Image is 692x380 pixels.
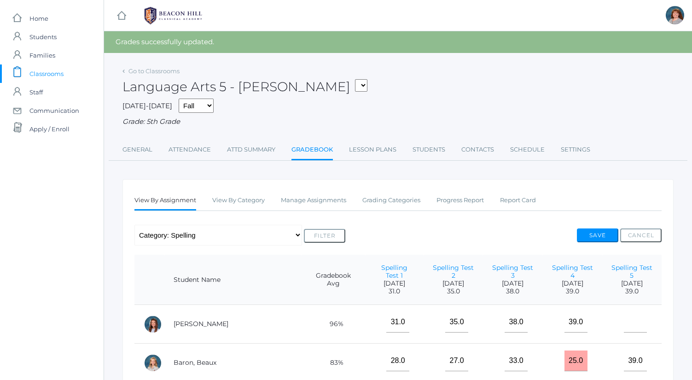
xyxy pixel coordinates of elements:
div: Grades successfully updated. [104,31,692,53]
button: Cancel [620,228,662,242]
th: Student Name [164,255,301,305]
span: [DATE] [433,280,474,287]
a: Spelling Test 3 [492,263,533,280]
span: [DATE] [611,280,652,287]
a: Manage Assignments [281,191,346,210]
div: Sarah Bence [666,6,684,24]
button: Filter [304,229,345,243]
span: Apply / Enroll [29,120,70,138]
a: Spelling Test 4 [552,263,593,280]
a: Lesson Plans [349,140,396,159]
span: 31.0 [374,287,414,295]
a: Report Card [500,191,536,210]
span: [DATE] [492,280,533,287]
span: Classrooms [29,64,64,83]
a: Attendance [169,140,211,159]
a: Grading Categories [362,191,420,210]
span: 38.0 [492,287,533,295]
button: Save [577,228,618,242]
a: Schedule [510,140,545,159]
span: Staff [29,83,43,101]
span: [DATE]-[DATE] [122,101,172,110]
span: Families [29,46,55,64]
a: Spelling Test 2 [433,263,474,280]
span: [DATE] [552,280,593,287]
a: Go to Classrooms [128,67,180,75]
a: Progress Report [436,191,484,210]
th: Gradebook Avg [301,255,365,305]
div: Beaux Baron [144,354,162,372]
a: Settings [561,140,590,159]
span: [DATE] [374,280,414,287]
a: Baron, Beaux [174,358,216,367]
td: 96% [301,305,365,344]
a: Students [413,140,445,159]
a: General [122,140,152,159]
a: View By Assignment [134,191,196,211]
a: [PERSON_NAME] [174,320,228,328]
span: Students [29,28,57,46]
span: 39.0 [611,287,652,295]
a: Spelling Test 1 [381,263,407,280]
span: Communication [29,101,79,120]
a: Spelling Test 5 [611,263,652,280]
img: 1_BHCALogos-05.png [139,4,208,27]
div: Grade: 5th Grade [122,117,674,127]
a: View By Category [212,191,265,210]
span: 39.0 [552,287,593,295]
div: Ella Arnold [144,315,162,333]
span: 35.0 [433,287,474,295]
span: Home [29,9,48,28]
a: Attd Summary [227,140,275,159]
a: Contacts [461,140,494,159]
a: Gradebook [291,140,333,160]
h2: Language Arts 5 - [PERSON_NAME] [122,80,367,94]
